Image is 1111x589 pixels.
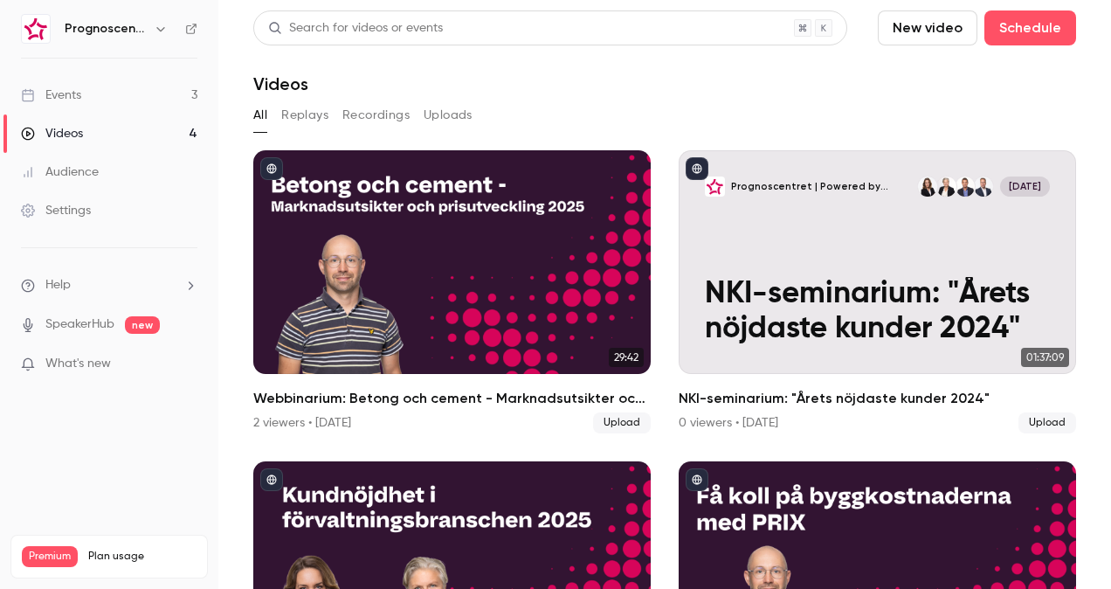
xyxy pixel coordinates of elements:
button: Schedule [984,10,1076,45]
img: Erika Knutsson [918,177,937,196]
button: Recordings [342,101,410,129]
h6: Prognoscentret | Powered by Hubexo [65,20,147,38]
button: published [686,468,708,491]
li: help-dropdown-opener [21,276,197,294]
div: Audience [21,163,99,181]
div: Settings [21,202,91,219]
button: published [686,157,708,180]
span: new [125,316,160,334]
p: NKI-seminarium: "Årets nöjdaste kunder 2024" [705,277,1050,348]
a: NKI-seminarium: "Årets nöjdaste kunder 2024"Prognoscentret | Powered by HubexoMagnus OlssonJan vo... [679,150,1076,433]
button: Replays [281,101,328,129]
h1: Videos [253,73,308,94]
iframe: Noticeable Trigger [176,357,197,372]
span: Premium [22,546,78,567]
span: 01:37:09 [1021,348,1069,367]
div: 2 viewers • [DATE] [253,414,351,432]
button: New video [878,10,977,45]
div: Videos [21,125,83,142]
h2: NKI-seminarium: "Årets nöjdaste kunder 2024" [679,388,1076,409]
span: Plan usage [88,550,197,564]
span: Help [45,276,71,294]
span: 29:42 [609,348,644,367]
section: Videos [253,10,1076,579]
img: Ellinor Lindström [936,177,956,196]
a: SpeakerHub [45,315,114,334]
span: [DATE] [1000,177,1049,196]
img: NKI-seminarium: "Årets nöjdaste kunder 2024" [705,177,724,196]
span: Upload [593,412,651,433]
button: All [253,101,267,129]
img: Jan von Essen [956,177,975,196]
span: What's new [45,355,111,373]
div: 0 viewers • [DATE] [679,414,778,432]
div: Search for videos or events [268,19,443,38]
button: Uploads [424,101,473,129]
h2: Webbinarium: Betong och cement - Marknadsutsikter och prisutveckling 2025 [253,388,651,409]
img: Magnus Olsson [974,177,993,196]
span: Upload [1018,412,1076,433]
button: published [260,157,283,180]
div: Events [21,87,81,104]
img: Prognoscentret | Powered by Hubexo [22,15,50,43]
li: Webbinarium: Betong och cement - Marknadsutsikter och prisutveckling 2025 [253,150,651,433]
li: NKI-seminarium: "Årets nöjdaste kunder 2024" [679,150,1076,433]
button: published [260,468,283,491]
p: Prognoscentret | Powered by Hubexo [731,180,917,193]
a: 29:42Webbinarium: Betong och cement - Marknadsutsikter och prisutveckling 20252 viewers • [DATE]U... [253,150,651,433]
